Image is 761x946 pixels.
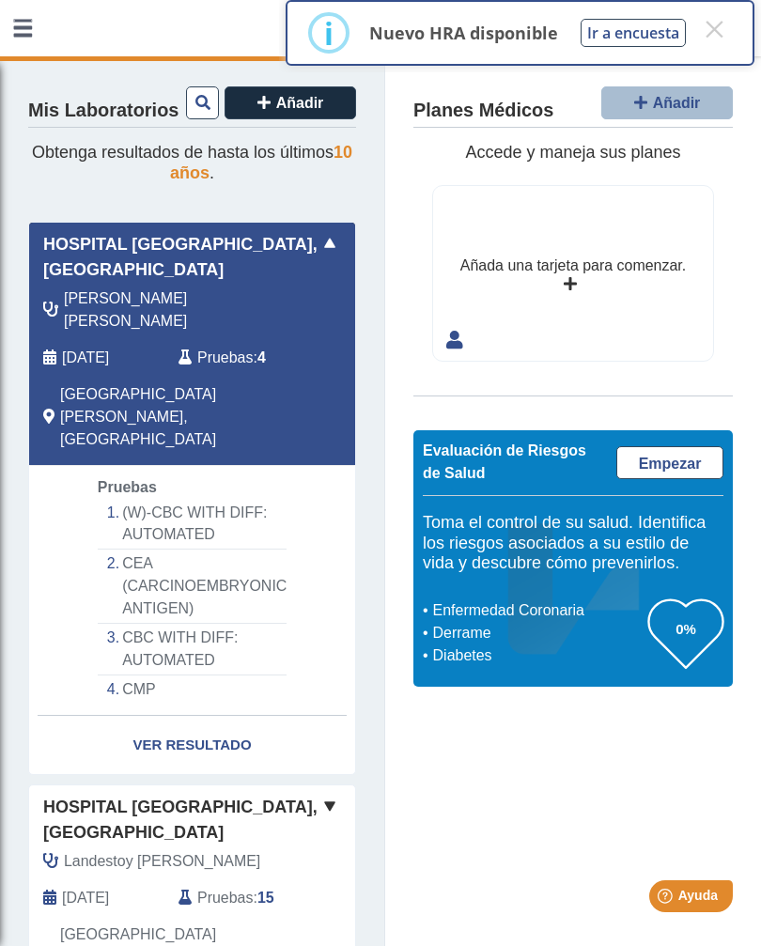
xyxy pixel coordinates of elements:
[197,347,253,369] span: Pruebas
[164,347,300,369] div: :
[427,622,648,644] li: Derrame
[43,232,318,283] span: Hospital [GEOGRAPHIC_DATA], [GEOGRAPHIC_DATA]
[62,887,109,909] span: 2025-08-09
[28,100,179,122] h4: Mis Laboratorios
[427,599,648,622] li: Enfermedad Coronaria
[62,347,109,369] span: 2025-09-03
[60,383,286,451] span: San Juan, PR
[257,349,266,365] b: 4
[98,675,287,704] li: CMP
[460,255,686,277] div: Añada una tarjeta para comenzar.
[648,617,723,641] h3: 0%
[639,456,702,472] span: Empezar
[29,716,355,775] a: Ver Resultado
[98,624,287,675] li: CBC WITH DIFF: AUTOMATED
[64,287,286,333] span: Garcia Ortiz, Rebecca
[64,850,260,873] span: Landestoy Zapata, Luis
[43,795,318,845] span: Hospital [GEOGRAPHIC_DATA], [GEOGRAPHIC_DATA]
[32,143,352,182] span: Obtenga resultados de hasta los últimos .
[197,887,253,909] span: Pruebas
[594,873,740,925] iframe: Help widget launcher
[423,442,586,481] span: Evaluación de Riesgos de Salud
[225,86,356,119] button: Añadir
[465,143,680,162] span: Accede y maneja sus planes
[581,19,686,47] button: Ir a encuesta
[276,95,324,111] span: Añadir
[697,12,731,46] button: Close this dialog
[369,22,558,44] p: Nuevo HRA disponible
[98,479,157,495] span: Pruebas
[170,143,352,182] span: 10 años
[98,550,287,624] li: CEA (CARCINOEMBRYONIC ANTIGEN)
[164,887,300,909] div: :
[423,513,723,574] h5: Toma el control de su salud. Identifica los riesgos asociados a su estilo de vida y descubre cómo...
[413,100,553,122] h4: Planes Médicos
[616,446,723,479] a: Empezar
[98,499,287,551] li: (W)-CBC WITH DIFF: AUTOMATED
[427,644,648,667] li: Diabetes
[324,16,334,50] div: i
[601,86,733,119] button: Añadir
[257,890,274,906] b: 15
[653,95,701,111] span: Añadir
